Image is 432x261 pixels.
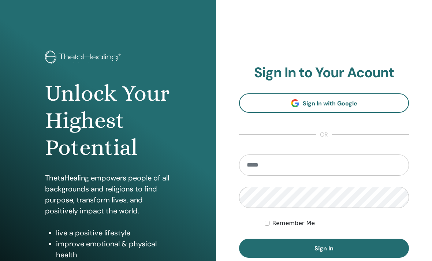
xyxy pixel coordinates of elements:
[56,227,171,238] li: live a positive lifestyle
[56,238,171,260] li: improve emotional & physical health
[45,172,171,216] p: ThetaHealing empowers people of all backgrounds and religions to find purpose, transform lives, a...
[303,100,357,107] span: Sign In with Google
[314,245,334,252] span: Sign In
[45,80,171,161] h1: Unlock Your Highest Potential
[272,219,315,228] label: Remember Me
[239,64,409,81] h2: Sign In to Your Acount
[239,93,409,113] a: Sign In with Google
[265,219,409,228] div: Keep me authenticated indefinitely or until I manually logout
[239,239,409,258] button: Sign In
[316,130,332,139] span: or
